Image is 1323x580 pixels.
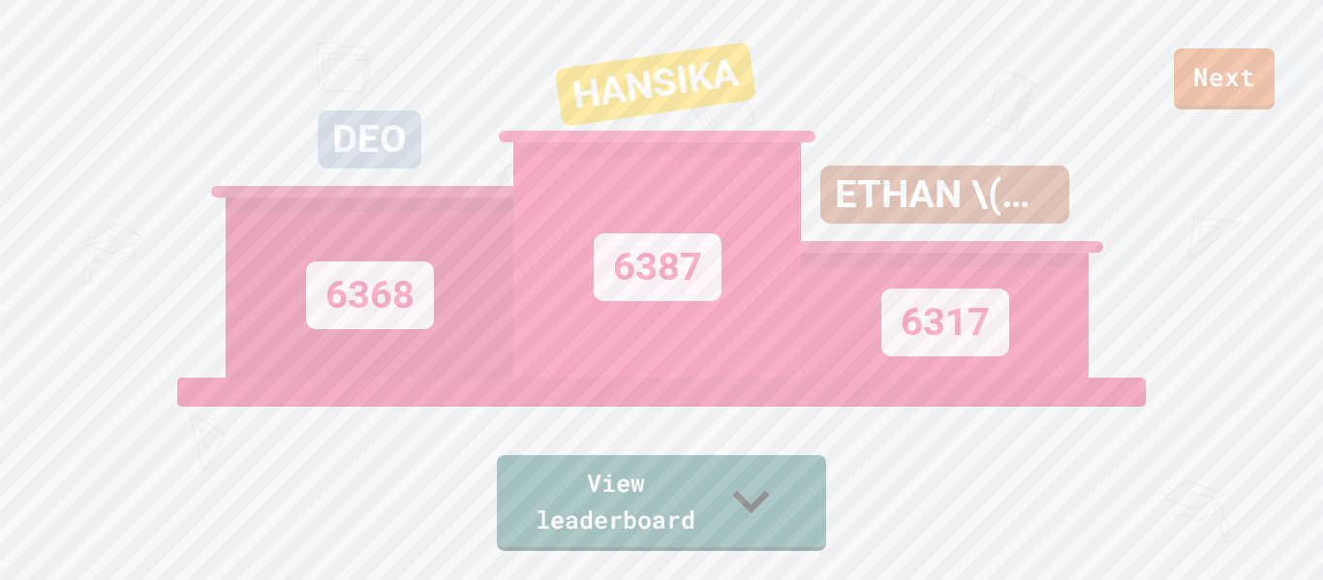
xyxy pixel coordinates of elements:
[881,289,1009,356] div: 6317
[1174,48,1275,109] a: Next
[820,166,1069,224] div: ETHAN \(O.O)/
[554,42,756,127] div: HANSIKA
[594,233,722,301] div: 6387
[497,455,826,551] a: View leaderboard
[318,110,421,168] div: DEO
[306,261,434,329] div: 6368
